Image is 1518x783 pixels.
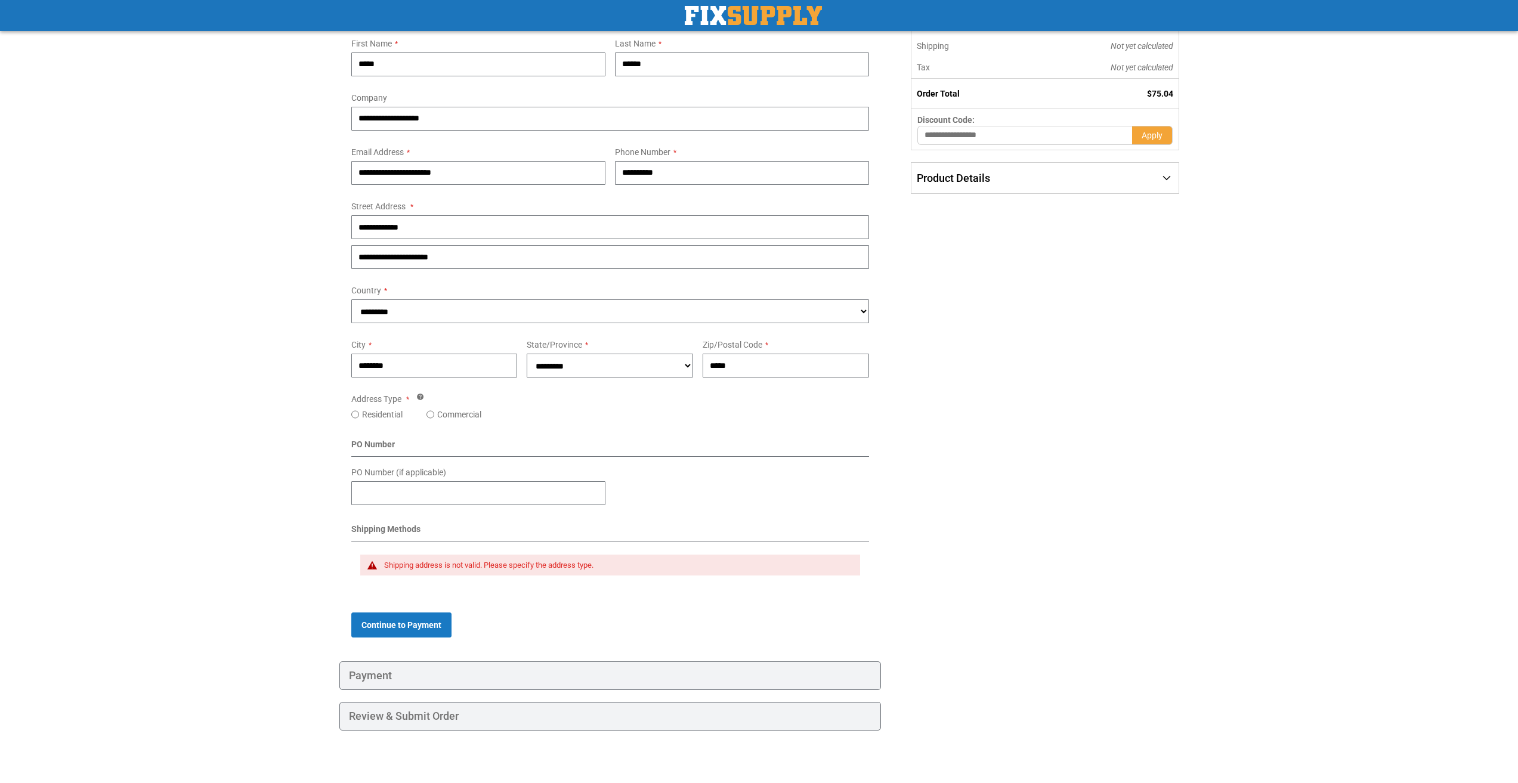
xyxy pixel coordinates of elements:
button: Apply [1132,126,1173,145]
span: Company [351,93,387,103]
div: Review & Submit Order [339,702,882,731]
span: Email Address [351,147,404,157]
button: Continue to Payment [351,612,452,637]
span: Shipping [917,41,949,51]
img: Fix Industrial Supply [685,6,822,25]
span: Product Details [917,172,990,184]
span: Not yet calculated [1111,63,1173,72]
span: Street Address [351,202,406,211]
span: Last Name [615,39,656,48]
span: First Name [351,39,392,48]
strong: Order Total [917,89,960,98]
span: City [351,340,366,349]
span: PO Number (if applicable) [351,468,446,477]
span: Address Type [351,394,401,404]
span: State/Province [527,340,582,349]
label: Residential [362,408,403,420]
div: Shipping Methods [351,523,870,541]
span: $75.04 [1147,89,1173,98]
span: Not yet calculated [1111,41,1173,51]
label: Commercial [437,408,481,420]
a: store logo [685,6,822,25]
span: Apply [1142,131,1163,140]
div: Payment [339,661,882,690]
span: Country [351,286,381,295]
div: Shipping address is not valid. Please specify the address type. [384,561,849,570]
span: Discount Code: [917,115,975,125]
th: Tax [911,57,1030,79]
span: Zip/Postal Code [703,340,762,349]
div: PO Number [351,438,870,457]
span: Phone Number [615,147,670,157]
span: Continue to Payment [361,620,441,630]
